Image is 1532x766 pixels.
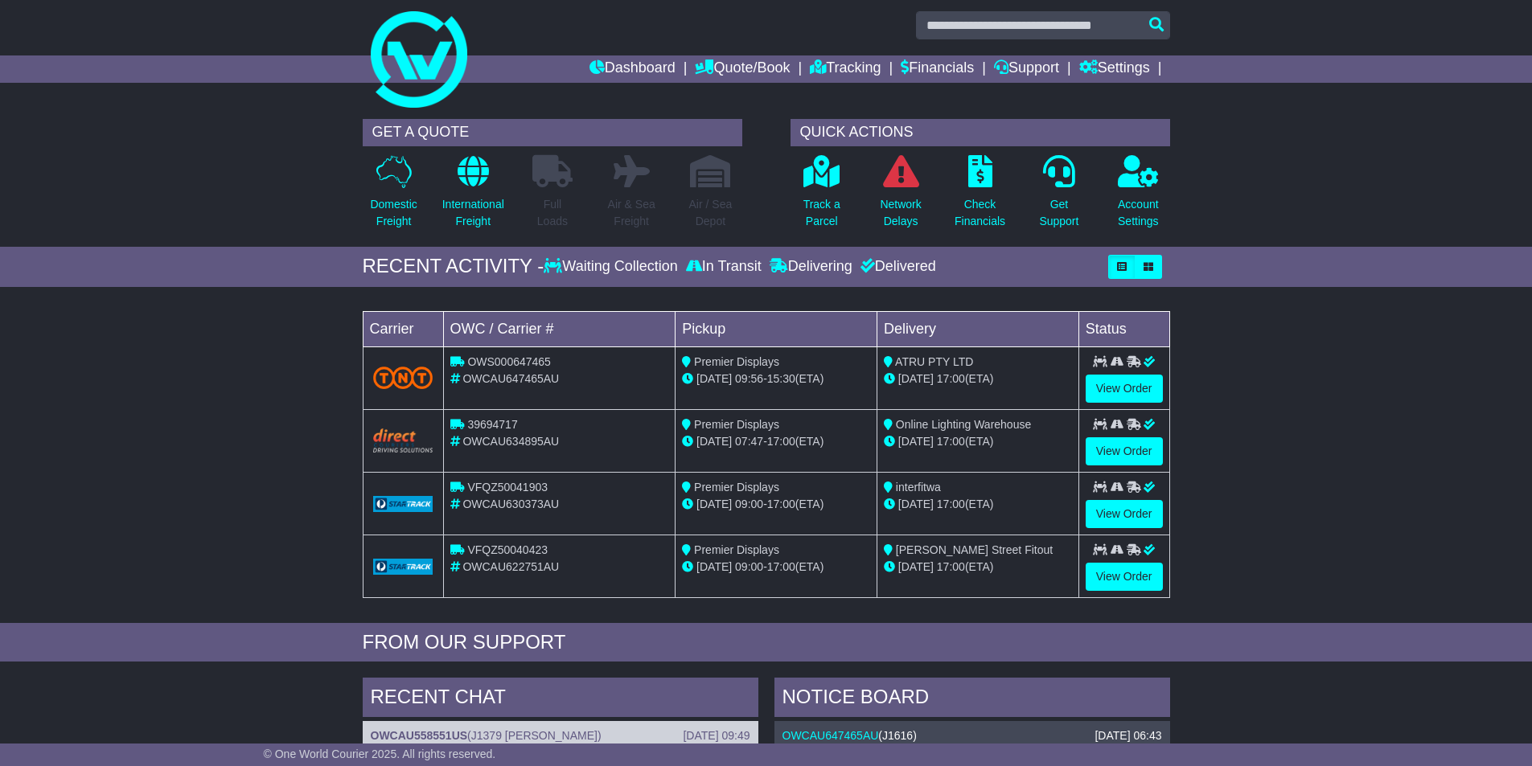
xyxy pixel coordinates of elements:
span: J1379 [PERSON_NAME] [471,729,598,742]
a: Tracking [810,55,881,83]
p: Network Delays [880,196,921,230]
span: 17:00 [937,560,965,573]
span: [DATE] [696,498,732,510]
div: ( ) [782,729,1162,743]
a: GetSupport [1038,154,1079,239]
span: Online Lighting Warehouse [896,418,1031,431]
span: interfitwa [896,481,941,494]
a: Support [994,55,1059,83]
span: © One World Courier 2025. All rights reserved. [264,748,496,760]
div: GET A QUOTE [363,119,742,146]
a: Track aParcel [803,154,841,239]
span: J1616 [882,729,913,742]
p: International Freight [442,196,504,230]
td: Carrier [363,311,443,346]
div: QUICK ACTIONS [791,119,1170,146]
span: 17:00 [767,498,795,510]
a: Financials [901,55,974,83]
a: Settings [1079,55,1150,83]
div: - (ETA) [682,371,870,387]
td: Pickup [676,311,877,346]
span: VFQZ50040423 [467,543,548,556]
div: (ETA) [884,433,1072,450]
span: 17:00 [937,435,965,448]
span: OWCAU647465AU [462,372,559,385]
span: 09:56 [735,372,763,385]
span: [DATE] [898,498,934,510]
span: [DATE] [898,435,934,448]
span: 09:00 [735,498,763,510]
span: Premier Displays [694,481,779,494]
span: Premier Displays [694,355,779,368]
p: Air & Sea Freight [608,196,655,230]
div: [DATE] 09:49 [683,729,750,743]
div: In Transit [682,258,766,276]
span: 17:00 [767,435,795,448]
span: 15:30 [767,372,795,385]
img: GetCarrierServiceLogo [373,559,433,575]
a: View Order [1086,500,1163,528]
span: OWCAU634895AU [462,435,559,448]
p: Get Support [1039,196,1078,230]
div: NOTICE BOARD [774,678,1170,721]
p: Account Settings [1118,196,1159,230]
span: VFQZ50041903 [467,481,548,494]
a: Quote/Book [695,55,790,83]
div: - (ETA) [682,496,870,513]
div: (ETA) [884,371,1072,387]
a: View Order [1086,375,1163,403]
span: 17:00 [767,560,795,573]
div: RECENT CHAT [363,678,758,721]
p: Full Loads [532,196,573,230]
span: [DATE] [696,372,732,385]
a: OWCAU647465AU [782,729,879,742]
p: Track a Parcel [803,196,840,230]
div: (ETA) [884,559,1072,576]
a: OWCAU558551US [371,729,468,742]
img: GetCarrierServiceLogo [373,496,433,512]
span: 17:00 [937,372,965,385]
span: 39694717 [467,418,517,431]
td: Status [1078,311,1169,346]
span: OWS000647465 [467,355,551,368]
td: OWC / Carrier # [443,311,676,346]
a: DomesticFreight [369,154,417,239]
span: Premier Displays [694,543,779,556]
span: Premier Displays [694,418,779,431]
span: 07:47 [735,435,763,448]
span: ATRU PTY LTD [895,355,973,368]
a: View Order [1086,437,1163,465]
span: [DATE] [696,435,732,448]
span: To Be Collected Team ([EMAIL_ADDRESS][DOMAIN_NAME]) [371,743,681,756]
p: Check Financials [955,196,1005,230]
div: RECENT ACTIVITY - [363,255,544,278]
img: Direct.png [373,428,433,453]
div: Delivering [766,258,856,276]
span: [DATE] [898,372,934,385]
a: NetworkDelays [879,154,922,239]
div: Waiting Collection [544,258,681,276]
a: View Order [1086,563,1163,591]
img: TNT_Domestic.png [373,367,433,388]
span: OWCAU622751AU [462,560,559,573]
div: FROM OUR SUPPORT [363,631,1170,654]
div: - (ETA) [682,433,870,450]
div: ( ) [371,729,750,743]
span: [DATE] [696,560,732,573]
span: OWCAU630373AU [462,498,559,510]
div: Delivered [856,258,936,276]
a: Dashboard [589,55,676,83]
a: InternationalFreight [442,154,505,239]
span: [DATE] [898,560,934,573]
a: CheckFinancials [954,154,1006,239]
p: Domestic Freight [370,196,417,230]
div: (ETA) [884,496,1072,513]
span: 17:00 [937,498,965,510]
a: AccountSettings [1117,154,1160,239]
td: Delivery [877,311,1078,346]
span: 09:00 [735,560,763,573]
div: [DATE] 06:43 [1095,729,1161,743]
span: [PERSON_NAME] Street Fitout [896,543,1053,556]
div: - (ETA) [682,559,870,576]
p: Air / Sea Depot [689,196,733,230]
